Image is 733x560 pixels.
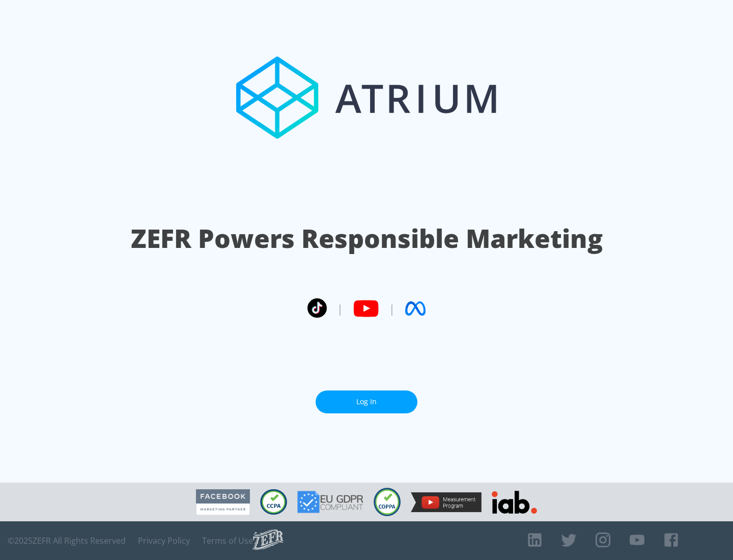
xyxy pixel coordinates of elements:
span: | [337,301,343,316]
a: Terms of Use [202,536,253,546]
a: Privacy Policy [138,536,190,546]
h1: ZEFR Powers Responsible Marketing [131,221,603,256]
img: GDPR Compliant [297,491,363,513]
img: IAB [492,491,537,514]
img: Facebook Marketing Partner [196,489,250,515]
img: COPPA Compliant [374,488,401,516]
img: YouTube Measurement Program [411,492,482,512]
span: | [389,301,395,316]
span: © 2025 ZEFR All Rights Reserved [8,536,126,546]
img: CCPA Compliant [260,489,287,515]
a: Log In [316,390,417,413]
